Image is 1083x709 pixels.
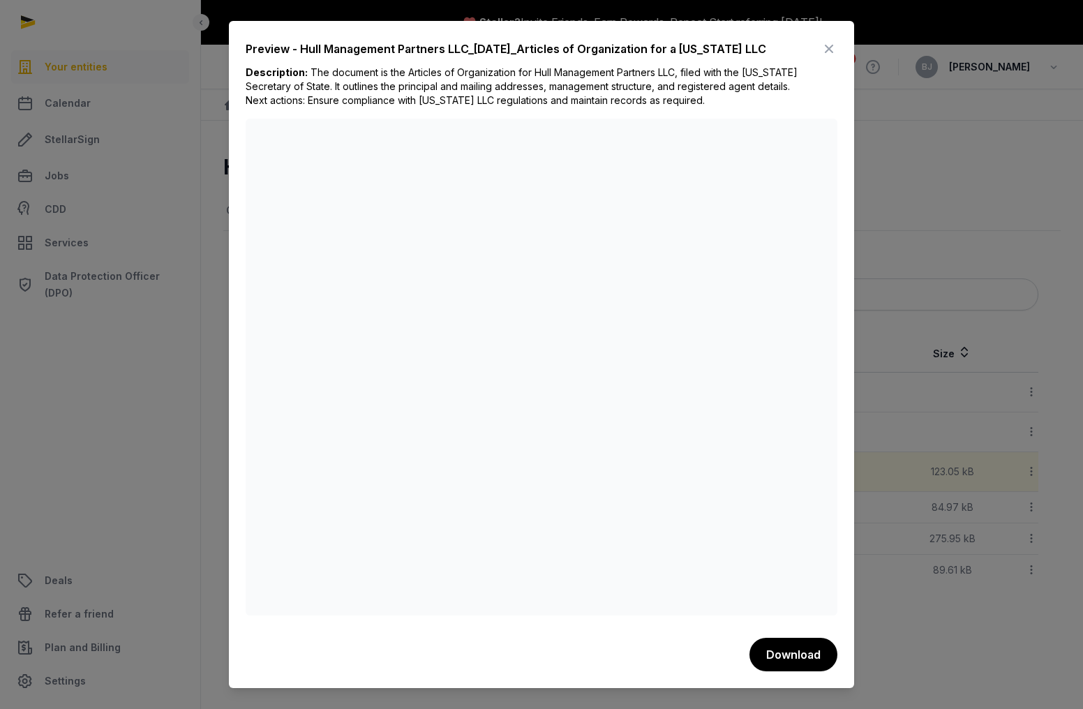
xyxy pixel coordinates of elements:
[246,40,766,57] div: Preview - Hull Management Partners LLC_[DATE]_Articles of Organization for a [US_STATE] LLC
[246,66,308,78] b: Description:
[832,547,1083,709] iframe: Chat Widget
[749,638,837,671] button: Download
[246,66,798,106] span: The document is the Articles of Organization for Hull Management Partners LLC, filed with the [US...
